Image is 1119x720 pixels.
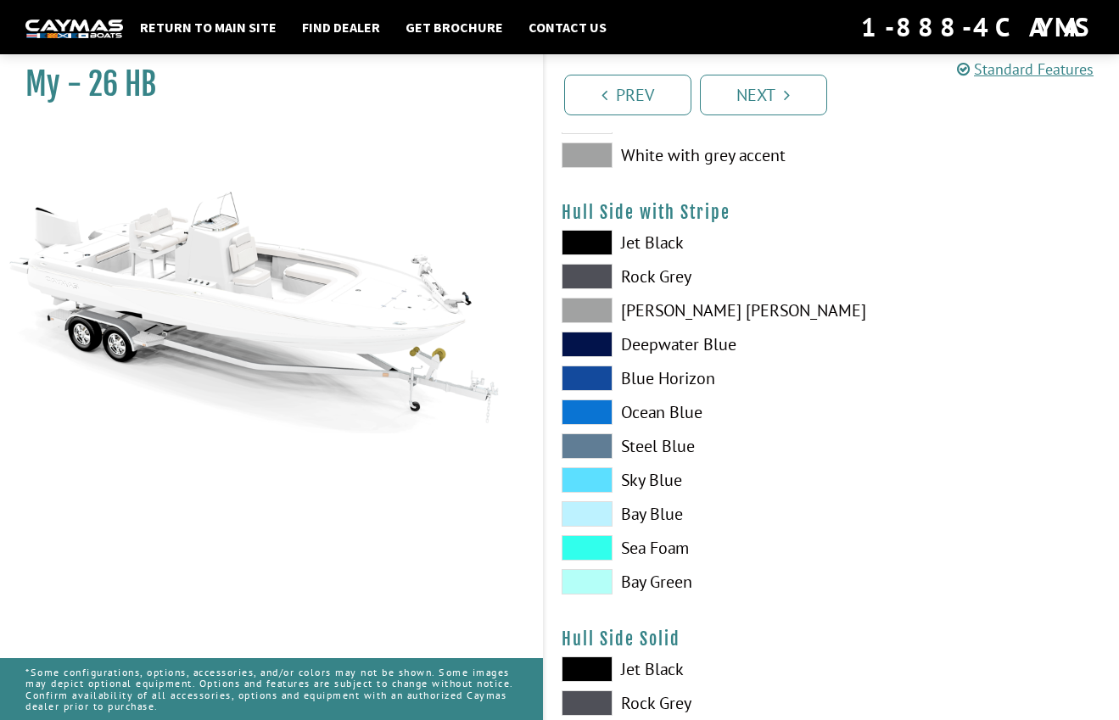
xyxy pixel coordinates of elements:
[397,16,512,38] a: Get Brochure
[25,20,123,37] img: white-logo-c9c8dbefe5ff5ceceb0f0178aa75bf4bb51f6bca0971e226c86eb53dfe498488.png
[700,75,827,115] a: Next
[562,230,815,255] label: Jet Black
[957,59,1094,79] a: Standard Features
[520,16,615,38] a: Contact Us
[131,16,285,38] a: Return to main site
[562,202,1103,223] h4: Hull Side with Stripe
[562,298,815,323] label: [PERSON_NAME] [PERSON_NAME]
[562,264,815,289] label: Rock Grey
[562,433,815,459] label: Steel Blue
[294,16,389,38] a: Find Dealer
[564,75,691,115] a: Prev
[562,142,815,168] label: White with grey accent
[562,569,815,594] label: Bay Green
[25,658,518,720] p: *Some configurations, options, accessories, and/or colors may not be shown. Some images may depic...
[562,690,815,716] label: Rock Grey
[562,535,815,561] label: Sea Foam
[562,332,815,357] label: Deepwater Blue
[562,467,815,493] label: Sky Blue
[562,656,815,682] label: Jet Black
[562,366,815,391] label: Blue Horizon
[562,628,1103,650] h4: Hull Side Solid
[861,8,1094,46] div: 1-888-4CAYMAS
[562,399,815,425] label: Ocean Blue
[25,65,501,103] h1: My - 26 HB
[562,501,815,527] label: Bay Blue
